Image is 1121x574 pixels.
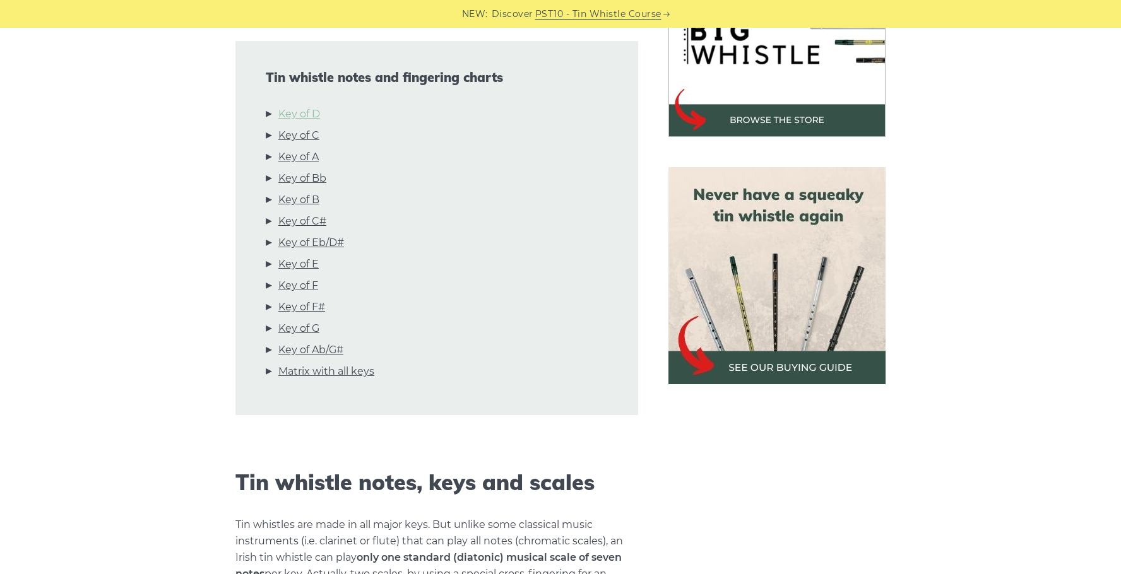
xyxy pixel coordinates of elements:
a: Key of F# [278,299,325,315]
h2: Tin whistle notes, keys and scales [235,470,638,496]
a: Key of Eb/D# [278,235,344,251]
span: NEW: [462,7,488,21]
a: Key of B [278,192,319,208]
a: Key of Bb [278,170,326,187]
a: Key of A [278,149,319,165]
img: tin whistle buying guide [668,167,886,384]
a: Key of Ab/G# [278,342,343,358]
span: Discover [492,7,533,21]
a: Key of G [278,320,319,337]
a: Key of F [278,278,318,294]
a: Key of C# [278,213,326,230]
a: Key of D [278,106,320,122]
a: Matrix with all keys [278,363,374,380]
a: PST10 - Tin Whistle Course [535,7,661,21]
a: Key of C [278,127,319,144]
a: Key of E [278,256,319,272]
span: Tin whistle notes and fingering charts [266,70,608,85]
